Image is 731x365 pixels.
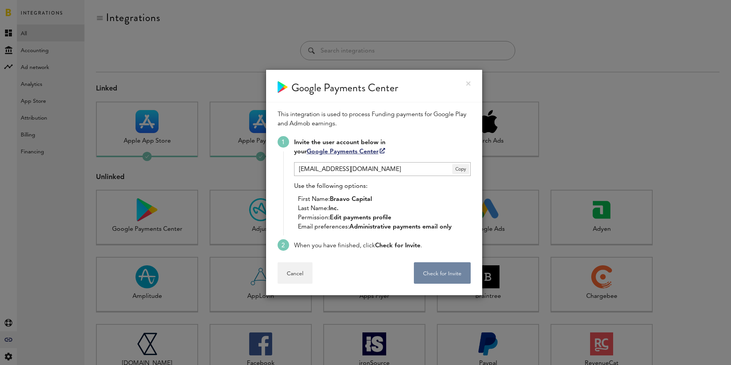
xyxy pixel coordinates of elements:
span: Administrative payments email only [349,224,451,230]
li: Last Name: [298,204,471,213]
span: Check for Invite [375,243,420,249]
li: Permission: [298,213,471,222]
div: Google Payments Center [291,81,398,94]
span: Inc. [329,206,339,212]
div: When you have finished, click . [294,241,471,250]
div: This integration is used to process Funding payments for Google Play and Admob earnings. [278,110,471,128]
li: Email preferences: [298,222,471,232]
button: Cancel [278,262,313,284]
span: Support [16,5,44,12]
div: Use the following options: [294,182,471,232]
img: Google Payments Center [278,81,288,93]
button: Check for Invite [414,262,471,284]
span: Edit payments profile [330,215,391,221]
span: Braavo Capital [330,196,372,202]
a: Google Payments Center [307,149,385,155]
div: Invite the user account below in your [294,138,471,156]
span: Copy [452,164,469,174]
li: First Name: [298,195,471,204]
